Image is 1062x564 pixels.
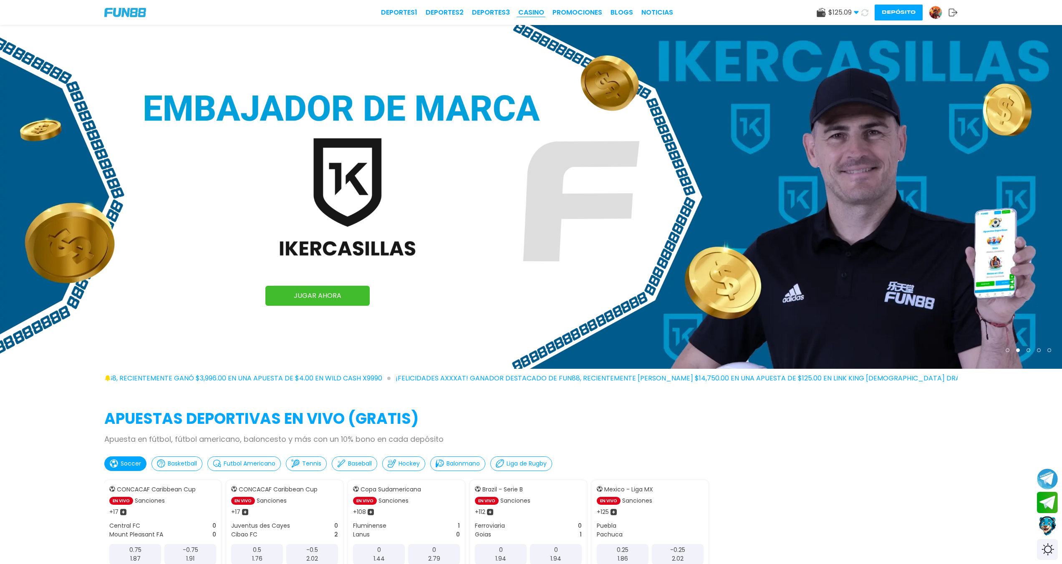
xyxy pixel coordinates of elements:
a: CASINO [518,8,544,18]
button: Soccer [104,456,146,471]
p: Hockey [399,459,420,468]
p: -0.75 [183,546,198,554]
p: 0.25 [617,546,628,554]
a: NOTICIAS [641,8,673,18]
button: Futbol Americano [207,456,281,471]
p: 1.44 [373,554,385,563]
p: 0.75 [129,546,141,554]
p: 0 [212,530,216,539]
p: Sanciones [500,496,530,505]
button: Baseball [332,456,377,471]
p: EN VIVO [231,497,255,505]
button: Contact customer service [1037,515,1058,537]
p: Goias [475,530,491,539]
p: Sanciones [378,496,409,505]
button: Join telegram [1037,492,1058,514]
p: 2.02 [672,554,684,563]
p: 0 [456,530,460,539]
p: Mexico - Liga MX [604,485,653,494]
p: 2.02 [306,554,318,563]
p: + 17 [231,508,240,516]
a: JUGAR AHORA [265,286,370,306]
p: Sanciones [257,496,287,505]
p: 0 [554,546,558,554]
p: Fluminense [353,521,386,530]
p: Tennis [302,459,321,468]
p: Baseball [348,459,372,468]
p: Balonmano [446,459,480,468]
p: EN VIVO [109,497,133,505]
p: Cibao FC [231,530,257,539]
a: Deportes1 [381,8,417,18]
p: 0 [432,546,436,554]
p: Ferroviaria [475,521,505,530]
button: Join telegram channel [1037,468,1058,490]
p: 2 [334,530,338,539]
p: Liga de Rugby [507,459,547,468]
a: BLOGS [610,8,633,18]
a: Promociones [552,8,602,18]
button: Depósito [875,5,923,20]
a: Deportes3 [472,8,510,18]
button: Hockey [382,456,425,471]
p: Brazil - Serie B [482,485,523,494]
img: Company Logo [104,8,146,17]
a: Avatar [929,6,948,19]
p: Soccer [121,459,141,468]
p: Sanciones [622,496,652,505]
a: Deportes2 [426,8,464,18]
p: 0 [499,546,503,554]
p: 1.86 [618,554,628,563]
p: 1.94 [550,554,561,563]
p: -0.25 [670,546,685,554]
p: Juventus des Cayes [231,521,290,530]
button: Tennis [286,456,327,471]
p: 0 [212,521,216,530]
span: ¡FELICIDADES axxxat! GANADOR DESTACADO DE FUN88, RECIENTEMENTE [PERSON_NAME] $14,750.00 EN UNA AP... [396,373,984,383]
p: EN VIVO [475,497,499,505]
p: Lanus [353,530,370,539]
p: + 17 [109,508,119,516]
p: Sanciones [135,496,165,505]
p: + 112 [475,508,485,516]
p: Puebla [597,521,616,530]
p: 0 [334,521,338,530]
p: + 125 [597,508,609,516]
p: Apuesta en fútbol, fútbol americano, baloncesto y más con un 10% bono en cada depósito [104,433,958,445]
h2: APUESTAS DEPORTIVAS EN VIVO (gratis) [104,408,958,430]
img: Avatar [929,6,942,19]
p: 0 [377,546,381,554]
p: 1.87 [130,554,141,563]
p: 2.79 [428,554,440,563]
p: EN VIVO [353,497,377,505]
div: Switch theme [1037,539,1058,560]
p: 1 [580,530,582,539]
p: 1 [458,521,460,530]
p: Mount Pleasant FA [109,530,163,539]
p: CONCACAF Caribbean Cup [117,485,196,494]
button: Liga de Rugby [490,456,552,471]
p: 0.5 [253,546,261,554]
button: Balonmano [430,456,485,471]
p: Central FC [109,521,140,530]
p: + 108 [353,508,366,516]
p: Basketball [168,459,197,468]
p: EN VIVO [597,497,621,505]
p: 1.91 [186,554,194,563]
p: Futbol Americano [224,459,275,468]
p: 1.76 [252,554,262,563]
p: Pachuca [597,530,623,539]
span: $ 125.09 [828,8,859,18]
p: CONCACAF Caribbean Cup [239,485,318,494]
p: -0.5 [306,546,318,554]
button: Basketball [151,456,202,471]
p: 0 [578,521,582,530]
p: 1.94 [495,554,506,563]
p: Copa Sudamericana [361,485,421,494]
